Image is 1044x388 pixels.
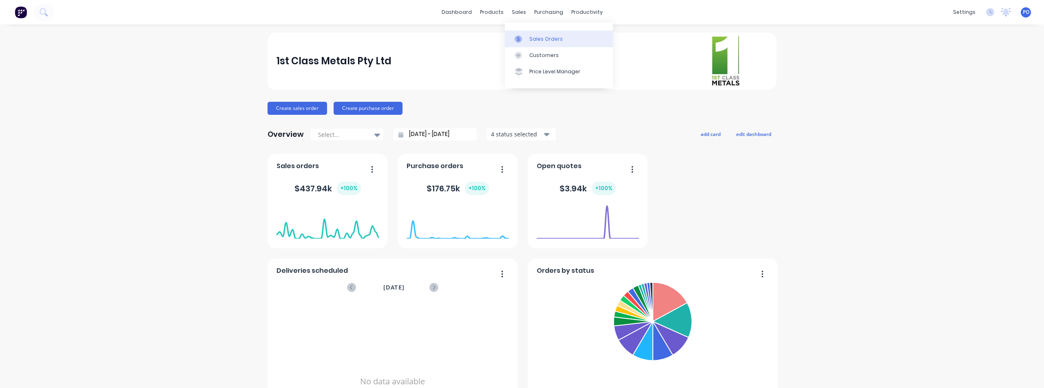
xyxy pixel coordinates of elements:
[560,182,616,195] div: $ 3.94k
[505,64,613,80] a: Price Level Manager
[530,6,567,18] div: purchasing
[337,182,361,195] div: + 100 %
[491,130,542,138] div: 4 status selected
[537,161,582,171] span: Open quotes
[710,35,741,87] img: 1st Class Metals Pty Ltd
[476,6,508,18] div: products
[276,161,319,171] span: Sales orders
[383,283,405,292] span: [DATE]
[508,6,530,18] div: sales
[465,182,489,195] div: + 100 %
[334,102,403,115] button: Create purchase order
[276,53,391,69] div: 1st Class Metals Pty Ltd
[1023,9,1029,16] span: PO
[731,129,776,139] button: edit dashboard
[592,182,616,195] div: + 100 %
[949,6,980,18] div: settings
[487,128,556,140] button: 4 status selected
[407,161,463,171] span: Purchase orders
[567,6,607,18] div: productivity
[427,182,489,195] div: $ 176.75k
[15,6,27,18] img: Factory
[294,182,361,195] div: $ 437.94k
[529,52,559,59] div: Customers
[268,102,327,115] button: Create sales order
[438,6,476,18] a: dashboard
[695,129,726,139] button: add card
[268,126,304,142] div: Overview
[529,68,580,75] div: Price Level Manager
[505,47,613,64] a: Customers
[529,35,563,43] div: Sales Orders
[505,31,613,47] a: Sales Orders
